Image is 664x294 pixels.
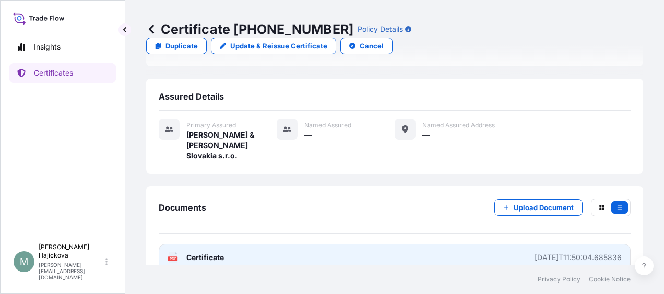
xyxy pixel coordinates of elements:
a: Duplicate [146,38,207,54]
span: M [20,256,28,267]
p: Certificates [34,68,73,78]
a: Update & Reissue Certificate [211,38,336,54]
span: Documents [159,202,206,213]
p: Insights [34,42,61,52]
p: Duplicate [165,41,198,51]
p: Update & Reissue Certificate [230,41,327,51]
span: — [304,130,312,140]
span: Named Assured Address [422,121,495,129]
div: [DATE]T11:50:04.685836 [535,252,622,263]
a: Certificates [9,63,116,83]
span: Certificate [186,252,224,263]
a: Insights [9,36,116,57]
a: Privacy Policy [538,275,580,284]
span: [PERSON_NAME] & [PERSON_NAME] Slovakia s.r.o. [186,130,277,161]
a: PDFCertificate[DATE]T11:50:04.685836 [159,244,631,271]
p: Cancel [360,41,384,51]
text: PDF [170,257,176,261]
p: Upload Document [514,202,574,213]
span: Primary assured [186,121,236,129]
a: Cookie Notice [589,275,631,284]
p: Certificate [PHONE_NUMBER] [146,21,353,38]
span: Named Assured [304,121,351,129]
button: Upload Document [494,199,583,216]
p: [PERSON_NAME][EMAIL_ADDRESS][DOMAIN_NAME] [39,262,103,280]
p: [PERSON_NAME] Hajickova [39,243,103,260]
p: Policy Details [358,24,403,34]
span: Assured Details [159,91,224,102]
button: Cancel [340,38,393,54]
span: — [422,130,430,140]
